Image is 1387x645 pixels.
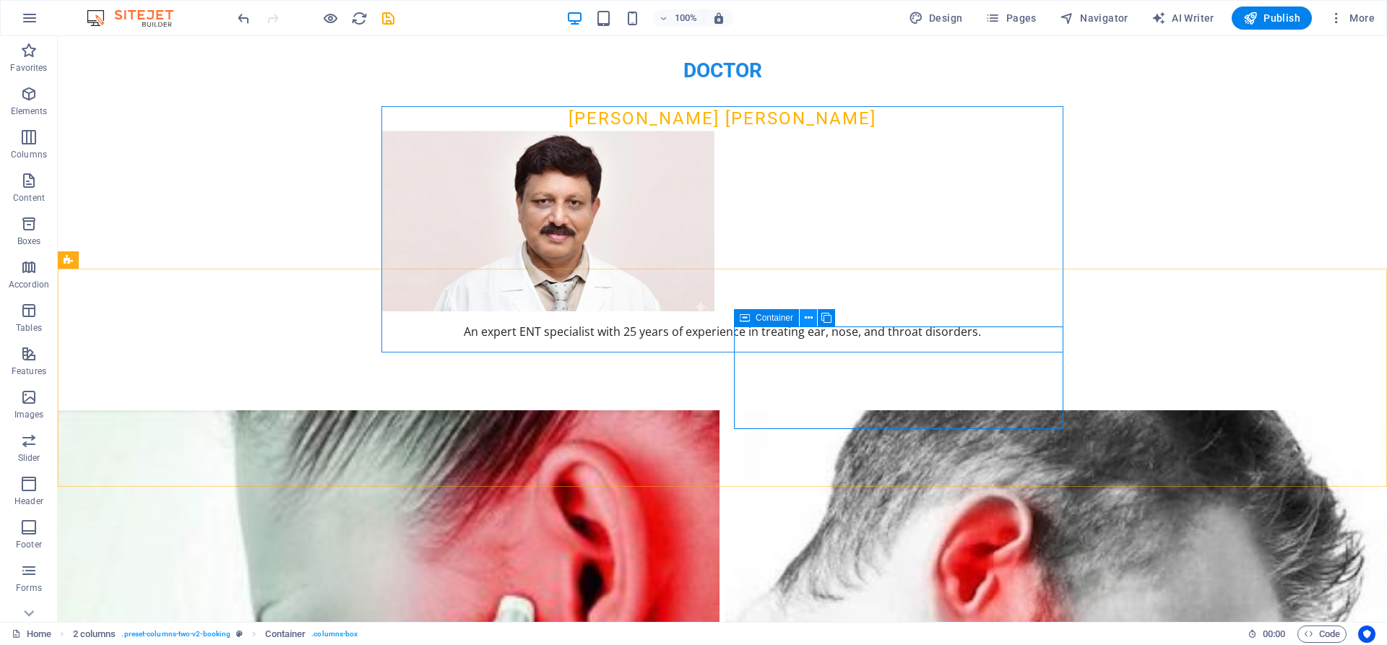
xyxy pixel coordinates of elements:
[1273,628,1275,639] span: :
[985,11,1036,25] span: Pages
[236,10,252,27] i: Undo: Move elements (Ctrl+Z)
[16,582,42,594] p: Forms
[712,12,725,25] i: On resize automatically adjust zoom level to fit chosen device.
[11,105,48,117] p: Elements
[235,9,252,27] button: undo
[350,9,368,27] button: reload
[1060,11,1128,25] span: Navigator
[1304,625,1340,643] span: Code
[1232,7,1312,30] button: Publish
[16,322,42,334] p: Tables
[17,235,41,247] p: Boxes
[1329,11,1375,25] span: More
[14,495,43,507] p: Header
[12,625,51,643] a: Click to cancel selection. Double-click to open Pages
[1263,625,1285,643] span: 00 00
[1248,625,1286,643] h6: Session time
[1323,7,1380,30] button: More
[73,625,116,643] span: Click to select. Double-click to edit
[9,279,49,290] p: Accordion
[909,11,963,25] span: Design
[14,409,44,420] p: Images
[380,10,397,27] i: Save (Ctrl+S)
[1151,11,1214,25] span: AI Writer
[351,10,368,27] i: Reload page
[13,192,45,204] p: Content
[1243,11,1300,25] span: Publish
[10,62,47,74] p: Favorites
[653,9,704,27] button: 100%
[73,625,358,643] nav: breadcrumb
[675,9,698,27] h6: 100%
[756,313,793,322] span: Container
[83,9,191,27] img: Editor Logo
[321,9,339,27] button: Click here to leave preview mode and continue editing
[311,625,358,643] span: . columns-box
[1054,7,1134,30] button: Navigator
[903,7,969,30] button: Design
[1297,625,1347,643] button: Code
[980,7,1042,30] button: Pages
[1358,625,1375,643] button: Usercentrics
[11,149,47,160] p: Columns
[379,9,397,27] button: save
[18,452,40,464] p: Slider
[236,630,243,638] i: This element is a customizable preset
[12,365,46,377] p: Features
[903,7,969,30] div: Design (Ctrl+Alt+Y)
[121,625,230,643] span: . preset-columns-two-v2-booking
[1146,7,1220,30] button: AI Writer
[16,539,42,550] p: Footer
[265,625,306,643] span: Click to select. Double-click to edit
